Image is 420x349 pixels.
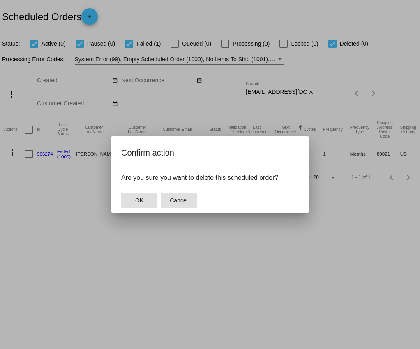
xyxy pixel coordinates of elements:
span: Cancel [170,197,188,204]
span: OK [135,197,143,204]
h2: Confirm action [121,146,299,159]
button: Close dialog [121,193,157,208]
button: Close dialog [161,193,197,208]
p: Are you sure you want to delete this scheduled order? [121,174,299,181]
